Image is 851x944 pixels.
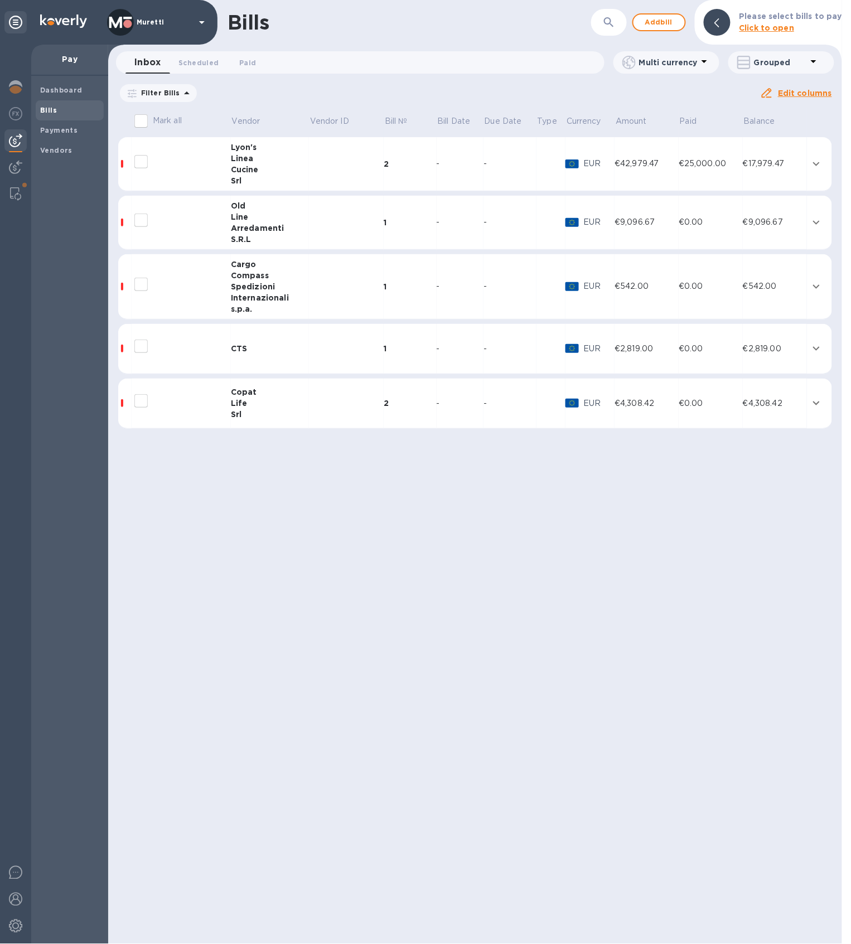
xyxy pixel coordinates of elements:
[437,158,483,170] div: -
[583,216,615,228] p: EUR
[616,115,647,127] p: Amount
[40,126,78,134] b: Payments
[40,106,57,114] b: Bills
[232,115,260,127] p: Vendor
[437,343,483,355] div: -
[680,115,712,127] span: Paid
[437,115,470,127] p: Bill Date
[231,142,309,153] div: Lyon's
[743,158,807,170] div: €17,979.47
[231,164,309,175] div: Cucine
[808,214,825,231] button: expand row
[40,54,99,65] p: Pay
[231,270,309,281] div: Compass
[744,115,775,127] p: Balance
[632,13,686,31] button: Addbill
[231,222,309,234] div: Arredamenti
[239,57,256,69] span: Paid
[231,398,309,409] div: Life
[615,280,679,292] div: €542.00
[808,340,825,357] button: expand row
[583,343,615,355] p: EUR
[808,156,825,172] button: expand row
[231,386,309,398] div: Copat
[231,303,309,314] div: s.p.a.
[680,115,697,127] p: Paid
[483,216,536,228] div: -
[615,343,679,355] div: €2,819.00
[743,398,807,409] div: €4,308.42
[679,343,743,355] div: €0.00
[134,55,161,70] span: Inbox
[137,88,180,98] p: Filter Bills
[483,158,536,170] div: -
[679,216,743,228] div: €0.00
[9,107,22,120] img: Foreign exchange
[231,234,309,245] div: S.R.L
[384,343,437,354] div: 1
[567,115,601,127] p: Currency
[437,280,483,292] div: -
[778,89,832,98] u: Edit columns
[231,292,309,303] div: Internazionali
[384,217,437,228] div: 1
[538,115,558,127] p: Type
[808,395,825,412] button: expand row
[739,23,795,32] b: Click to open
[754,57,807,68] p: Grouped
[231,281,309,292] div: Spedizioni
[385,115,422,127] span: Bill №
[153,115,182,127] p: Mark all
[615,398,679,409] div: €4,308.42
[739,12,842,21] b: Please select bills to pay
[743,343,807,355] div: €2,819.00
[744,115,790,127] span: Balance
[384,158,437,170] div: 2
[231,409,309,420] div: Srl
[437,216,483,228] div: -
[231,153,309,164] div: Linea
[231,211,309,222] div: Line
[679,398,743,409] div: €0.00
[231,200,309,211] div: Old
[4,11,27,33] div: Unpin categories
[40,14,87,28] img: Logo
[639,57,698,68] p: Multi currency
[231,175,309,186] div: Srl
[615,158,679,170] div: €42,979.47
[437,398,483,409] div: -
[228,11,269,34] h1: Bills
[642,16,676,29] span: Add bill
[232,115,275,127] span: Vendor
[310,115,349,127] p: Vendor ID
[679,280,743,292] div: €0.00
[485,115,522,127] p: Due Date
[310,115,364,127] span: Vendor ID
[137,18,192,26] p: Muretti
[385,115,408,127] p: Bill №
[483,398,536,409] div: -
[384,281,437,292] div: 1
[384,398,437,409] div: 2
[231,343,309,354] div: CTS
[743,280,807,292] div: €542.00
[583,398,615,409] p: EUR
[483,280,536,292] div: -
[40,146,72,154] b: Vendors
[483,343,536,355] div: -
[178,57,219,69] span: Scheduled
[583,280,615,292] p: EUR
[583,158,615,170] p: EUR
[615,216,679,228] div: €9,096.67
[40,86,83,94] b: Dashboard
[679,158,743,170] div: €25,000.00
[743,216,807,228] div: €9,096.67
[808,278,825,295] button: expand row
[616,115,661,127] span: Amount
[231,259,309,270] div: Cargo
